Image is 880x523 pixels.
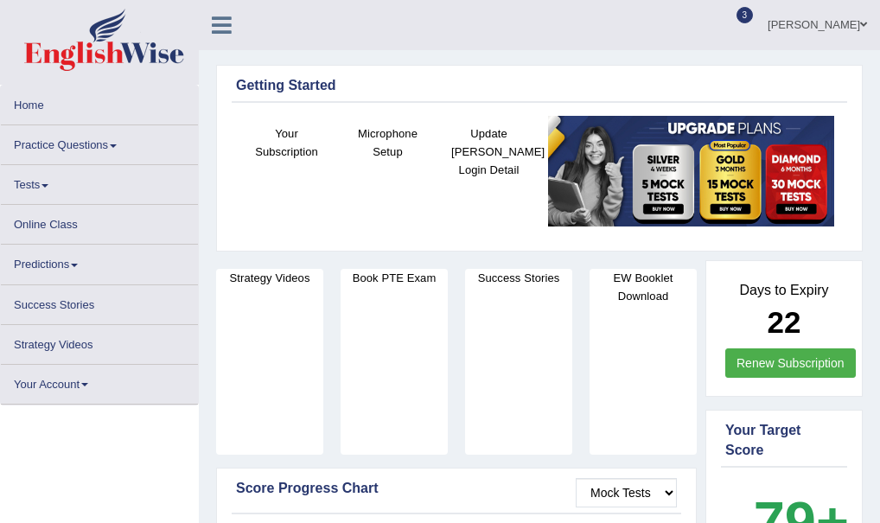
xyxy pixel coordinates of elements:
[1,245,198,278] a: Predictions
[725,348,856,378] a: Renew Subscription
[1,86,198,119] a: Home
[590,269,697,305] h4: EW Booklet Download
[1,125,198,159] a: Practice Questions
[725,283,843,298] h4: Days to Expiry
[447,124,531,179] h4: Update [PERSON_NAME] Login Detail
[245,124,328,161] h4: Your Subscription
[1,205,198,239] a: Online Class
[341,269,448,287] h4: Book PTE Exam
[465,269,572,287] h4: Success Stories
[236,75,843,96] div: Getting Started
[548,116,834,226] img: small5.jpg
[737,7,754,23] span: 3
[216,269,323,287] h4: Strategy Videos
[768,305,801,339] b: 22
[1,285,198,319] a: Success Stories
[236,478,677,499] div: Score Progress Chart
[1,325,198,359] a: Strategy Videos
[1,165,198,199] a: Tests
[346,124,430,161] h4: Microphone Setup
[725,420,843,461] div: Your Target Score
[1,365,198,399] a: Your Account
